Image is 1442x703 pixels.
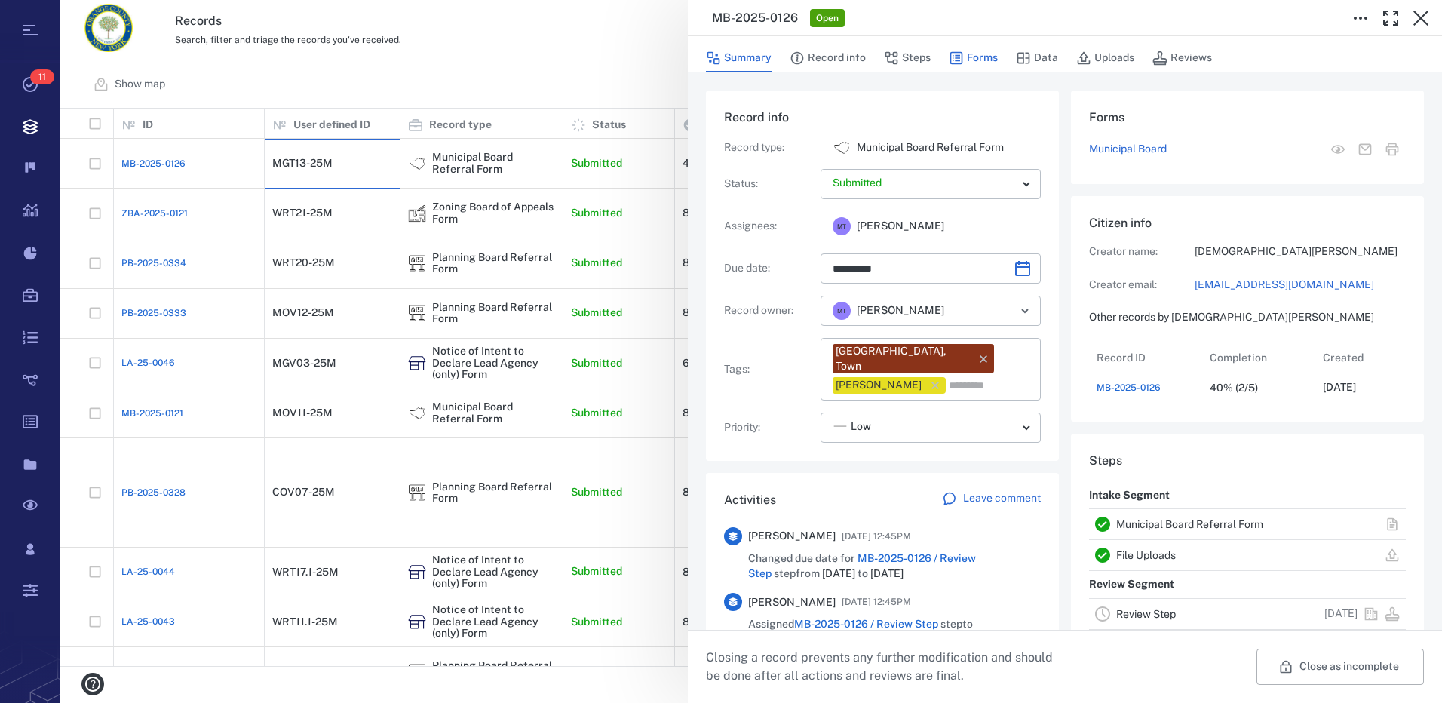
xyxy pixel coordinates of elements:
[942,491,1041,509] a: Leave comment
[1089,244,1195,259] p: Creator name:
[1089,482,1170,509] p: Intake Segment
[30,69,54,84] span: 11
[851,419,871,434] span: Low
[1089,310,1406,325] p: Other records by [DEMOGRAPHIC_DATA][PERSON_NAME]
[748,551,1041,581] span: Changed due date for step from to
[1089,142,1167,157] a: Municipal Board
[706,44,772,72] button: Summary
[724,219,815,234] p: Assignees :
[794,618,938,630] a: MB-2025-0126 / Review Step
[1324,606,1358,622] p: [DATE]
[1195,278,1406,293] a: [EMAIL_ADDRESS][DOMAIN_NAME]
[1152,44,1212,72] button: Reviews
[949,44,998,72] button: Forms
[842,593,911,611] span: [DATE] 12:45PM
[1097,381,1161,394] a: MB-2025-0126
[724,303,815,318] p: Record owner :
[34,11,65,24] span: Help
[1071,196,1424,434] div: Citizen infoCreator name:[DEMOGRAPHIC_DATA][PERSON_NAME]Creator email:[EMAIL_ADDRESS][DOMAIN_NAME...
[724,420,815,435] p: Priority :
[857,303,944,318] span: [PERSON_NAME]
[833,217,851,235] div: M T
[1089,278,1195,293] p: Creator email:
[748,529,836,544] span: [PERSON_NAME]
[836,378,922,393] div: [PERSON_NAME]
[963,491,1041,506] p: Leave comment
[1324,136,1351,163] button: View form in the step
[748,552,976,579] a: MB-2025-0126 / Review Step
[833,139,851,157] div: Municipal Board Referral Form
[833,139,851,157] img: icon Municipal Board Referral Form
[724,140,815,155] p: Record type :
[1089,342,1202,373] div: Record ID
[1323,380,1356,395] p: [DATE]
[1379,136,1406,163] button: Print form
[1116,518,1263,530] a: Municipal Board Referral Form
[790,44,866,72] button: Record info
[748,617,973,632] span: Assigned step to
[822,567,855,579] span: [DATE]
[1089,452,1406,470] h6: Steps
[1014,300,1035,321] button: Open
[1089,571,1174,598] p: Review Segment
[833,302,851,320] div: M T
[813,12,842,25] span: Open
[1076,44,1134,72] button: Uploads
[724,362,815,377] p: Tags :
[1071,91,1424,196] div: FormsMunicipal BoardView form in the stepMail formPrint form
[724,261,815,276] p: Due date :
[1195,244,1406,259] p: [DEMOGRAPHIC_DATA][PERSON_NAME]
[884,44,931,72] button: Steps
[1116,608,1176,620] a: Review Step
[836,344,970,373] div: [GEOGRAPHIC_DATA], Town
[1376,3,1406,33] button: Toggle Fullscreen
[1345,3,1376,33] button: Toggle to Edit Boxes
[1323,336,1364,379] div: Created
[857,140,1004,155] p: Municipal Board Referral Form
[870,567,904,579] span: [DATE]
[1116,549,1176,561] a: File Uploads
[724,491,776,509] h6: Activities
[1351,136,1379,163] button: Mail form
[842,527,911,545] span: [DATE] 12:45PM
[1097,336,1146,379] div: Record ID
[1315,342,1428,373] div: Created
[1008,253,1038,284] button: Choose date, selected date is Oct 9, 2025
[1089,109,1406,127] h6: Forms
[833,176,1017,191] p: Submitted
[706,91,1059,473] div: Record infoRecord type:icon Municipal Board Referral FormMunicipal Board Referral FormStatus:Assi...
[1202,342,1315,373] div: Completion
[724,109,1041,127] h6: Record info
[1016,44,1058,72] button: Data
[712,9,798,27] h3: MB-2025-0126
[857,219,944,234] span: [PERSON_NAME]
[748,595,836,610] span: [PERSON_NAME]
[1256,649,1424,685] button: Close as incomplete
[1089,214,1406,232] h6: Citizen info
[706,649,1065,685] p: Closing a record prevents any further modification and should be done after all actions and revie...
[1210,336,1267,379] div: Completion
[1406,3,1436,33] button: Close
[724,177,815,192] p: Status :
[1210,382,1258,394] div: 40% (2/5)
